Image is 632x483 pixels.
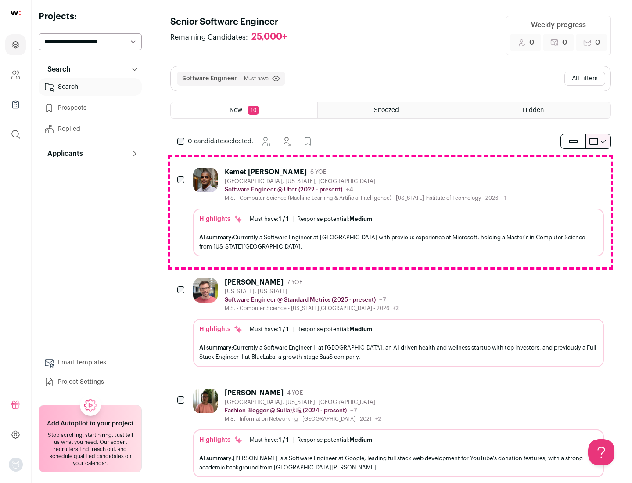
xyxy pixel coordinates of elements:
div: Must have: [250,326,289,333]
img: wellfound-shorthand-0d5821cbd27db2630d0214b213865d53afaa358527fdda9d0ea32b1df1b89c2c.svg [11,11,21,15]
span: 0 [562,37,567,48]
a: Company and ATS Settings [5,64,26,85]
span: AI summary: [199,345,233,350]
a: Hidden [464,102,610,118]
a: Prospects [39,99,142,117]
a: Replied [39,120,142,138]
p: Applicants [42,148,83,159]
span: 7 YOE [287,279,302,286]
span: Medium [349,437,372,443]
span: 1 / 1 [279,437,289,443]
p: Software Engineer @ Standard Metrics (2025 - present) [225,296,376,303]
h2: Projects: [39,11,142,23]
div: Stop scrolling, start hiring. Just tell us what you need. Our expert recruiters find, reach out, ... [44,432,136,467]
div: M.S. - Computer Science - [US_STATE][GEOGRAPHIC_DATA] - 2026 [225,305,399,312]
img: 1700075415515 [193,278,218,303]
button: All filters [564,72,605,86]
span: 10 [248,106,259,115]
button: Add to Prospects [299,133,316,150]
div: [PERSON_NAME] [225,389,284,397]
span: Medium [349,326,372,332]
p: Search [42,64,71,75]
span: 4 YOE [287,389,303,396]
a: Projects [5,34,26,55]
a: [PERSON_NAME] 7 YOE [US_STATE], [US_STATE] Software Engineer @ Standard Metrics (2025 - present) ... [193,278,604,367]
div: Response potential: [297,216,372,223]
span: 1 / 1 [279,216,289,222]
div: 25,000+ [251,32,287,43]
iframe: Help Scout Beacon - Open [588,439,614,465]
div: [PERSON_NAME] [225,278,284,287]
a: Company Lists [5,94,26,115]
button: Search [39,61,142,78]
span: +7 [379,297,386,303]
a: Project Settings [39,373,142,391]
div: Response potential: [297,436,372,443]
div: Must have: [250,216,289,223]
img: ebffc8b94a612106133ad1a79c5dcc917f1f343d62299c503ebb759c428adb03.jpg [193,389,218,413]
a: Add Autopilot to your project Stop scrolling, start hiring. Just tell us what you need. Our exper... [39,405,142,472]
div: Highlights [199,436,243,444]
a: Snoozed [318,102,464,118]
span: New [230,107,242,113]
span: Must have [244,75,269,82]
span: 6 YOE [310,169,326,176]
div: Response potential: [297,326,372,333]
a: Kemet [PERSON_NAME] 6 YOE [GEOGRAPHIC_DATA], [US_STATE], [GEOGRAPHIC_DATA] Software Engineer @ Ub... [193,168,604,256]
span: 0 [529,37,534,48]
span: 0 candidates [188,138,226,144]
div: Must have: [250,436,289,443]
span: Remaining Candidates: [170,32,248,43]
span: +2 [375,416,381,422]
h1: Senior Software Engineer [170,16,296,28]
span: Hidden [523,107,544,113]
div: Currently a Software Engineer at [GEOGRAPHIC_DATA] with previous experience at Microsoft, holding... [199,233,598,251]
span: selected: [188,137,253,146]
div: [US_STATE], [US_STATE] [225,288,399,295]
button: Applicants [39,145,142,162]
img: nopic.png [9,458,23,472]
img: 1d26598260d5d9f7a69202d59cf331847448e6cffe37083edaed4f8fc8795bfe [193,168,218,192]
span: +2 [393,306,399,311]
span: 1 / 1 [279,326,289,332]
span: +7 [350,407,357,414]
h2: Add Autopilot to your project [47,419,133,428]
button: Hide [278,133,295,150]
span: +4 [346,187,353,193]
div: Highlights [199,215,243,223]
a: [PERSON_NAME] 4 YOE [GEOGRAPHIC_DATA], [US_STATE], [GEOGRAPHIC_DATA] Fashion Blogger @ Suila水啦 (2... [193,389,604,477]
div: M.S. - Information Networking - [GEOGRAPHIC_DATA] - 2021 [225,415,381,422]
button: Open dropdown [9,458,23,472]
span: 0 [595,37,600,48]
div: Highlights [199,325,243,334]
button: Software Engineer [182,74,237,83]
ul: | [250,436,372,443]
div: [PERSON_NAME] is a Software Engineer at Google, leading full stack web development for YouTube's ... [199,454,598,472]
div: M.S. - Computer Science (Machine Learning & Artificial Intelligence) - [US_STATE] Institute of Te... [225,195,506,202]
span: +1 [502,195,506,201]
span: Medium [349,216,372,222]
a: Email Templates [39,354,142,371]
span: AI summary: [199,234,233,240]
button: Snooze [257,133,274,150]
div: [GEOGRAPHIC_DATA], [US_STATE], [GEOGRAPHIC_DATA] [225,178,506,185]
p: Fashion Blogger @ Suila水啦 (2024 - present) [225,407,347,414]
div: [GEOGRAPHIC_DATA], [US_STATE], [GEOGRAPHIC_DATA] [225,399,381,406]
ul: | [250,216,372,223]
a: Search [39,78,142,96]
span: Snoozed [374,107,399,113]
div: Currently a Software Engineer II at [GEOGRAPHIC_DATA], an AI-driven health and wellness startup w... [199,343,598,361]
div: Kemet [PERSON_NAME] [225,168,307,177]
ul: | [250,326,372,333]
div: Weekly progress [531,20,586,30]
p: Software Engineer @ Uber (2022 - present) [225,186,342,193]
span: AI summary: [199,455,233,461]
